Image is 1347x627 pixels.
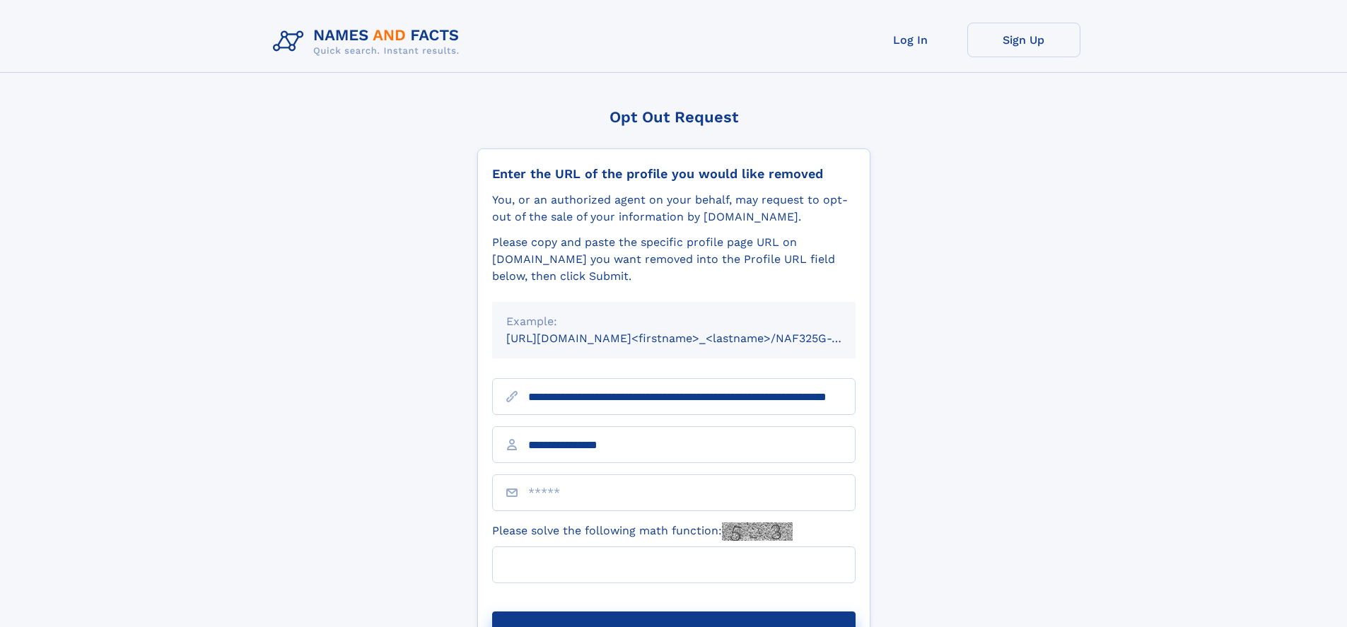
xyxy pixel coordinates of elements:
[967,23,1080,57] a: Sign Up
[506,313,841,330] div: Example:
[492,522,793,541] label: Please solve the following math function:
[492,234,856,285] div: Please copy and paste the specific profile page URL on [DOMAIN_NAME] you want removed into the Pr...
[854,23,967,57] a: Log In
[267,23,471,61] img: Logo Names and Facts
[492,192,856,225] div: You, or an authorized agent on your behalf, may request to opt-out of the sale of your informatio...
[492,166,856,182] div: Enter the URL of the profile you would like removed
[506,332,882,345] small: [URL][DOMAIN_NAME]<firstname>_<lastname>/NAF325G-xxxxxxxx
[477,108,870,126] div: Opt Out Request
